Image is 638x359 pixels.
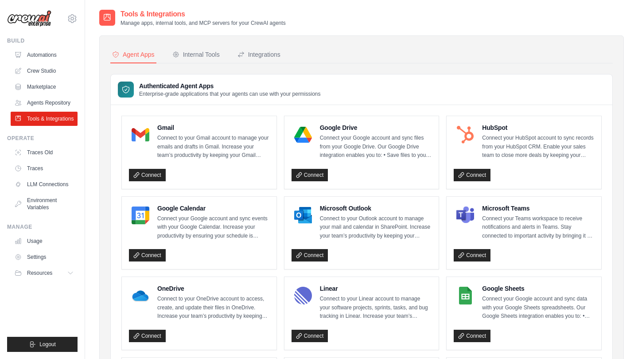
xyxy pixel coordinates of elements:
p: Connect to your Linear account to manage your software projects, sprints, tasks, and bug tracking... [320,295,432,321]
img: Linear Logo [294,287,312,304]
a: Crew Studio [11,64,78,78]
img: HubSpot Logo [456,126,474,144]
a: Settings [11,250,78,264]
button: Internal Tools [171,47,222,63]
p: Connect your HubSpot account to sync records from your HubSpot CRM. Enable your sales team to clo... [482,134,594,160]
p: Connect to your Gmail account to manage your emails and drafts in Gmail. Increase your team’s pro... [157,134,269,160]
a: Environment Variables [11,193,78,215]
a: Connect [454,330,490,342]
a: Usage [11,234,78,248]
h4: OneDrive [157,284,269,293]
h3: Authenticated Agent Apps [139,82,321,90]
a: Marketplace [11,80,78,94]
p: Connect to your Outlook account to manage your mail and calendar in SharePoint. Increase your tea... [320,215,432,241]
p: Connect your Google account and sync events with your Google Calendar. Increase your productivity... [157,215,269,241]
img: Google Sheets Logo [456,287,474,304]
img: Logo [7,10,51,27]
p: Connect your Teams workspace to receive notifications and alerts in Teams. Stay connected to impo... [482,215,594,241]
a: Connect [129,330,166,342]
h4: Google Drive [320,123,432,132]
h4: Google Calendar [157,204,269,213]
h4: Microsoft Outlook [320,204,432,213]
a: Connect [292,330,328,342]
img: Google Drive Logo [294,126,312,144]
p: Connect your Google account and sync files from your Google Drive. Our Google Drive integration e... [320,134,432,160]
h4: Microsoft Teams [482,204,594,213]
div: Agent Apps [112,50,155,59]
p: Connect your Google account and sync data with your Google Sheets spreadsheets. Our Google Sheets... [482,295,594,321]
button: Resources [11,266,78,280]
div: Internal Tools [172,50,220,59]
h4: Gmail [157,123,269,132]
p: Enterprise-grade applications that your agents can use with your permissions [139,90,321,98]
div: Integrations [237,50,280,59]
a: Connect [292,249,328,261]
button: Agent Apps [110,47,156,63]
a: Agents Repository [11,96,78,110]
h2: Tools & Integrations [121,9,286,20]
a: Traces [11,161,78,176]
a: Traces Old [11,145,78,160]
h4: HubSpot [482,123,594,132]
p: Connect to your OneDrive account to access, create, and update their files in OneDrive. Increase ... [157,295,269,321]
a: Connect [454,169,490,181]
div: Manage [7,223,78,230]
div: Build [7,37,78,44]
a: LLM Connections [11,177,78,191]
a: Connect [129,249,166,261]
button: Logout [7,337,78,352]
button: Integrations [236,47,282,63]
span: Logout [39,341,56,348]
a: Connect [292,169,328,181]
a: Automations [11,48,78,62]
span: Resources [27,269,52,277]
h4: Google Sheets [482,284,594,293]
h4: Linear [320,284,432,293]
img: Microsoft Outlook Logo [294,207,312,224]
a: Connect [454,249,490,261]
a: Tools & Integrations [11,112,78,126]
img: Gmail Logo [132,126,149,144]
p: Manage apps, internal tools, and MCP servers for your CrewAI agents [121,20,286,27]
img: Microsoft Teams Logo [456,207,474,224]
img: Google Calendar Logo [132,207,149,224]
img: OneDrive Logo [132,287,149,304]
a: Connect [129,169,166,181]
div: Operate [7,135,78,142]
